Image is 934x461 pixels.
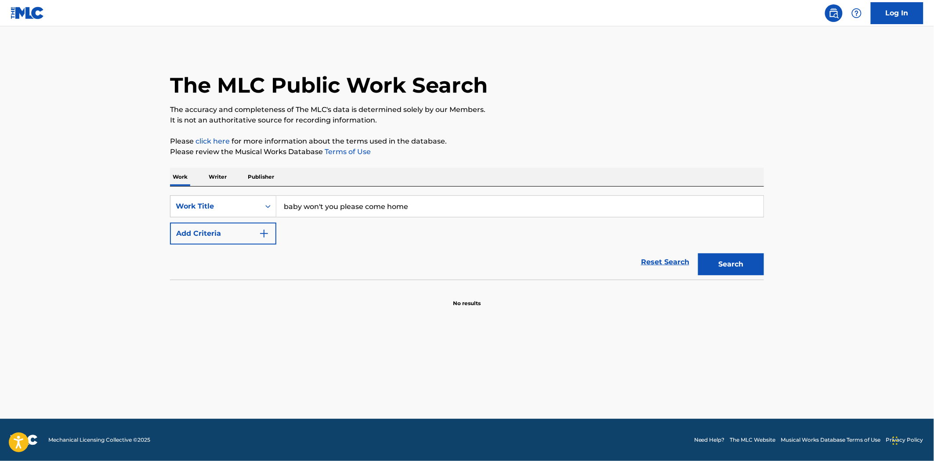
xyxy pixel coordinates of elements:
[176,201,255,212] div: Work Title
[453,289,481,307] p: No results
[48,436,150,444] span: Mechanical Licensing Collective © 2025
[730,436,776,444] a: The MLC Website
[11,435,38,445] img: logo
[170,136,764,147] p: Please for more information about the terms used in the database.
[11,7,44,19] img: MLC Logo
[893,428,898,454] div: Drag
[259,228,269,239] img: 9d2ae6d4665cec9f34b9.svg
[170,115,764,126] p: It is not an authoritative source for recording information.
[170,72,488,98] h1: The MLC Public Work Search
[637,252,694,272] a: Reset Search
[245,168,277,186] p: Publisher
[170,147,764,157] p: Please review the Musical Works Database
[829,8,839,18] img: search
[851,8,862,18] img: help
[890,419,934,461] iframe: Chat Widget
[170,223,276,245] button: Add Criteria
[698,253,764,275] button: Search
[170,168,190,186] p: Work
[323,148,371,156] a: Terms of Use
[694,436,725,444] a: Need Help?
[170,195,764,280] form: Search Form
[206,168,229,186] p: Writer
[871,2,923,24] a: Log In
[195,137,230,145] a: click here
[825,4,843,22] a: Public Search
[170,104,764,115] p: The accuracy and completeness of The MLC's data is determined solely by our Members.
[848,4,865,22] div: Help
[886,436,923,444] a: Privacy Policy
[781,436,881,444] a: Musical Works Database Terms of Use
